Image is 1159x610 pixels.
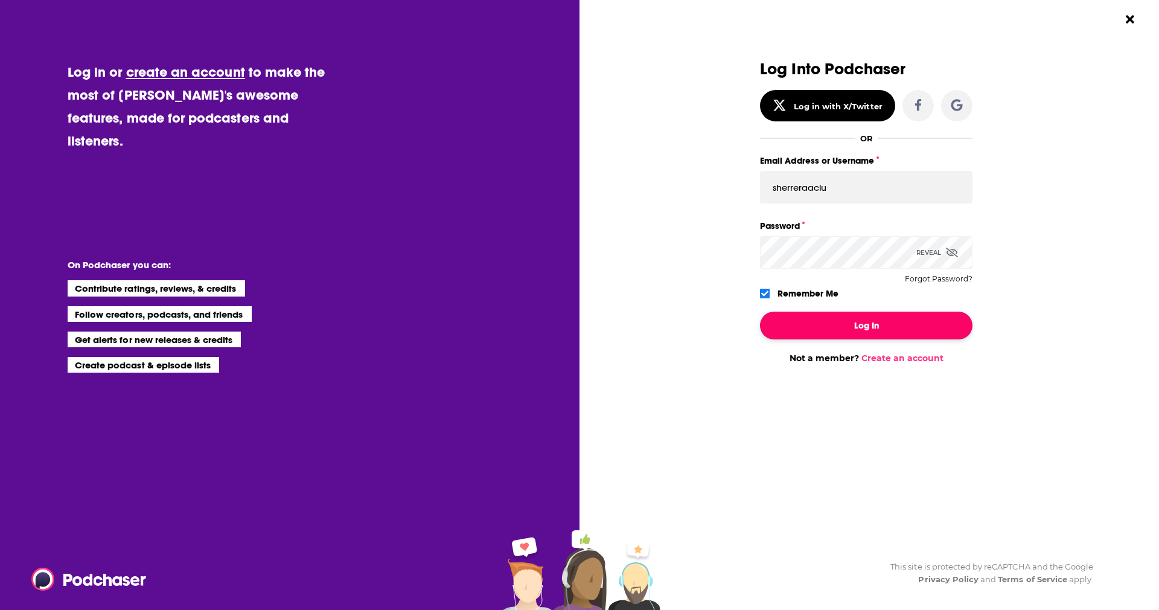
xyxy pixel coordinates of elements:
input: Email Address or Username [760,171,972,204]
li: Contribute ratings, reviews, & credits [68,280,245,296]
label: Email Address or Username [760,153,972,169]
a: Podchaser - Follow, Share and Rate Podcasts [31,568,138,591]
li: Create podcast & episode lists [68,357,219,373]
div: This site is protected by reCAPTCHA and the Google and apply. [881,560,1093,586]
h3: Log Into Podchaser [760,60,972,78]
a: Terms of Service [998,574,1067,584]
div: OR [860,133,873,143]
li: Get alerts for new releases & credits [68,332,241,347]
label: Remember Me [777,286,838,301]
li: Follow creators, podcasts, and friends [68,306,252,322]
button: Log in with X/Twitter [760,90,895,121]
div: Not a member? [760,353,972,364]
button: Close Button [1119,8,1141,31]
button: Log In [760,312,972,339]
img: Podchaser - Follow, Share and Rate Podcasts [31,568,147,591]
li: On Podchaser you can: [68,259,309,271]
div: Log in with X/Twitter [794,101,883,111]
a: create an account [126,63,245,80]
a: Privacy Policy [918,574,979,584]
a: Create an account [861,353,943,364]
button: Forgot Password? [905,275,972,283]
label: Password [760,218,972,234]
div: Reveal [916,236,958,269]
